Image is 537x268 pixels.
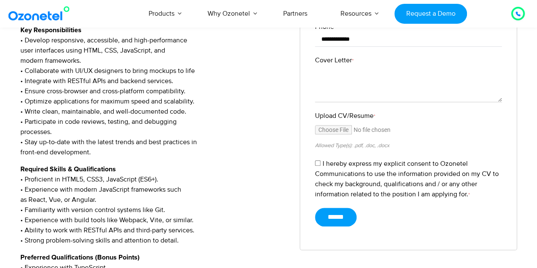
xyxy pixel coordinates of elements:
[315,142,389,149] small: Allowed Type(s): .pdf, .doc, .docx
[20,164,287,246] p: • Proficient in HTML5, CSS3, JavaScript (ES6+). • Experience with modern JavaScript frameworks su...
[20,254,140,261] strong: Preferred Qualifications (Bonus Points)
[20,27,82,33] strong: Key Responsibilities
[315,111,502,121] label: Upload CV/Resume
[20,25,287,157] p: • Develop responsive, accessible, and high-performance user interfaces using HTML, CSS, JavaScrip...
[315,159,499,198] label: I hereby express my explicit consent to Ozonetel Communications to use the information provided o...
[394,4,467,24] a: Request a Demo
[20,166,116,173] strong: Required Skills & Qualifications
[315,55,502,65] label: Cover Letter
